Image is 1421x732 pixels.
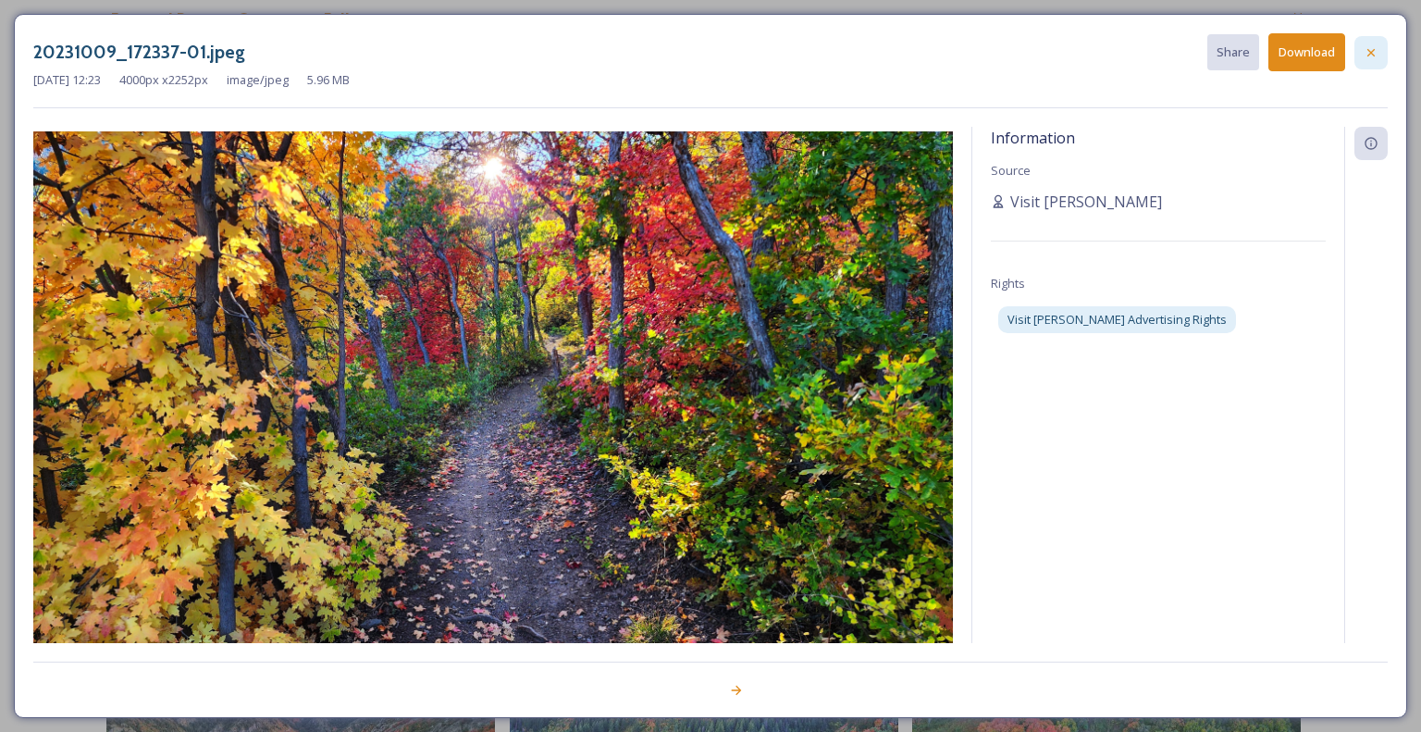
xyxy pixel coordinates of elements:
[307,71,350,89] span: 5.96 MB
[119,71,208,89] span: 4000 px x 2252 px
[1207,34,1259,70] button: Share
[33,39,245,66] h3: 20231009_172337-01.jpeg
[227,71,289,89] span: image/jpeg
[991,128,1075,148] span: Information
[33,71,101,89] span: [DATE] 12:23
[33,131,953,650] img: 20231009_172337-01.jpeg
[1268,33,1345,71] button: Download
[991,162,1031,179] span: Source
[991,275,1025,292] span: Rights
[1007,311,1227,329] span: Visit [PERSON_NAME] Advertising Rights
[1010,191,1162,213] span: Visit [PERSON_NAME]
